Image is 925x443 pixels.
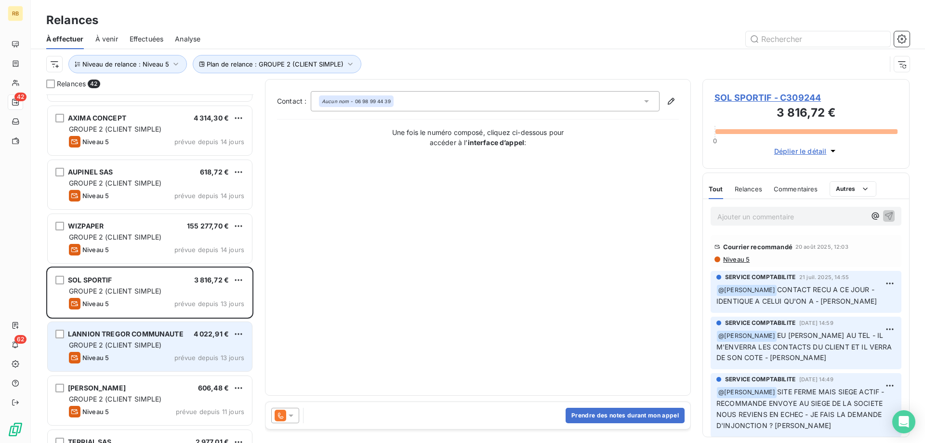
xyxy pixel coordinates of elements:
span: À effectuer [46,34,84,44]
span: prévue depuis 14 jours [174,246,244,254]
span: SOL SPORTIF - C309244 [714,91,898,104]
span: [DATE] 14:59 [799,320,833,326]
span: 62 [14,335,26,344]
span: GROUPE 2 (CLIENT SIMPLE) [69,341,162,349]
span: GROUPE 2 (CLIENT SIMPLE) [69,125,162,133]
button: Autres [830,181,876,197]
span: prévue depuis 14 jours [174,192,244,200]
h3: Relances [46,12,98,29]
span: À venir [95,34,118,44]
img: Logo LeanPay [8,422,23,437]
span: SERVICE COMPTABILITE [725,375,795,384]
span: SOL SPORTIF [68,276,112,284]
span: 4 314,30 € [194,114,229,122]
span: EU [PERSON_NAME] AU TEL - IL M'ENVERRA LES CONTACTS DU CLIENT ET IL VERRA DE SON COTE - [PERSON_N... [716,331,894,362]
span: Niveau 5 [82,246,109,254]
button: Prendre des notes durant mon appel [566,408,685,423]
span: prévue depuis 13 jours [174,354,244,362]
span: Déplier le détail [774,146,827,156]
span: Niveau de relance : Niveau 5 [82,60,169,68]
div: Open Intercom Messenger [892,410,915,433]
div: - 06 98 99 44 39 [322,98,391,105]
span: prévue depuis 14 jours [174,138,244,146]
span: GROUPE 2 (CLIENT SIMPLE) [69,179,162,187]
span: 3 816,72 € [194,276,229,284]
span: 0 [713,137,717,145]
span: [PERSON_NAME] [68,384,126,392]
span: SERVICE COMPTABILITE [725,273,795,282]
span: @ [PERSON_NAME] [717,387,777,398]
span: @ [PERSON_NAME] [717,331,777,342]
div: grid [46,94,253,443]
button: Déplier le détail [771,146,841,157]
span: prévue depuis 13 jours [174,300,244,308]
span: Niveau 5 [82,138,109,146]
span: Niveau 5 [82,408,109,416]
span: 4 022,91 € [194,330,229,338]
span: SITE FERME MAIS SIEGE ACTIF - RECOMMANDE ENVOYE AU SIEGE DE LA SOCIETE NOUS REVIENS EN ECHEC - JE... [716,388,886,430]
em: Aucun nom [322,98,349,105]
span: 618,72 € [200,168,229,176]
span: @ [PERSON_NAME] [717,285,777,296]
span: Effectuées [130,34,164,44]
span: AUPINEL SAS [68,168,113,176]
span: 21 juil. 2025, 14:55 [799,274,849,280]
span: 42 [88,80,100,88]
span: 20 août 2025, 12:03 [795,244,848,250]
span: 155 277,70 € [187,222,229,230]
span: Courrier recommandé [723,243,793,251]
span: Niveau 5 [82,354,109,362]
span: Relances [735,185,762,193]
div: RB [8,6,23,21]
span: CONTACT RECU A CE JOUR - IDENTIQUE A CELUI QU'ON A - [PERSON_NAME] [716,285,877,305]
span: GROUPE 2 (CLIENT SIMPLE) [69,287,162,295]
span: Niveau 5 [82,300,109,308]
label: Contact : [277,96,311,106]
button: Plan de relance : GROUPE 2 (CLIENT SIMPLE) [193,55,361,73]
span: Plan de relance : GROUPE 2 (CLIENT SIMPLE) [207,60,344,68]
span: 606,48 € [198,384,229,392]
span: GROUPE 2 (CLIENT SIMPLE) [69,395,162,403]
p: Une fois le numéro composé, cliquez ci-dessous pour accéder à l’ : [382,127,574,148]
input: Rechercher [746,31,890,47]
span: [DATE] 14:49 [799,376,833,382]
span: Niveau 5 [82,192,109,200]
span: SERVICE COMPTABILITE [725,319,795,327]
span: prévue depuis 11 jours [176,408,244,416]
span: AXIMA CONCEPT [68,114,126,122]
span: Niveau 5 [722,255,750,263]
span: WIZPAPER [68,222,104,230]
button: Niveau de relance : Niveau 5 [68,55,187,73]
strong: interface d’appel [468,138,525,147]
span: 42 [14,93,26,101]
span: Commentaires [774,185,818,193]
span: Tout [709,185,723,193]
span: GROUPE 2 (CLIENT SIMPLE) [69,233,162,241]
span: LANNION TREGOR COMMUNAUTE [68,330,184,338]
span: Relances [57,79,86,89]
span: Analyse [175,34,200,44]
h3: 3 816,72 € [714,104,898,123]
